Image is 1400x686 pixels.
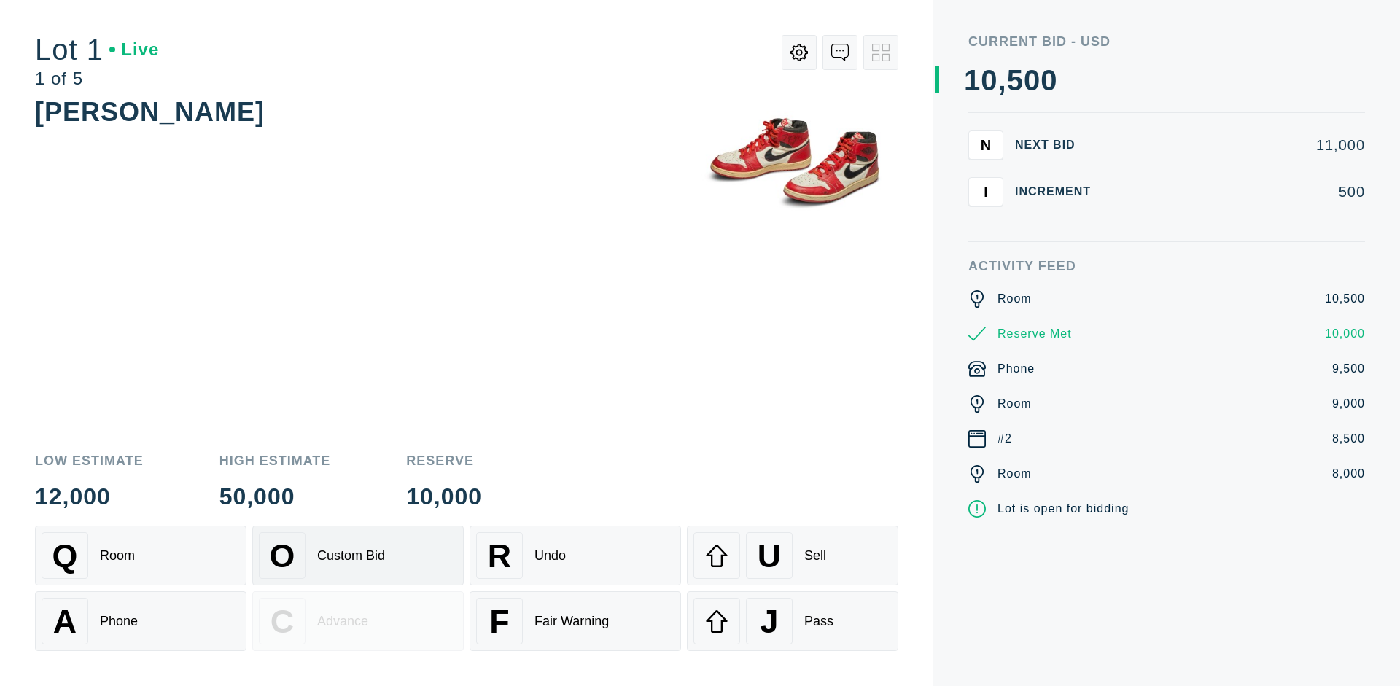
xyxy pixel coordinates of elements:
span: R [488,537,511,574]
div: 10,000 [406,485,482,508]
div: 0 [1024,66,1041,95]
button: CAdvance [252,591,464,651]
div: Activity Feed [968,260,1365,273]
div: Lot is open for bidding [997,500,1129,518]
button: OCustom Bid [252,526,464,585]
div: Lot 1 [35,35,159,64]
div: Advance [317,614,368,629]
div: 5 [1007,66,1024,95]
span: O [270,537,295,574]
div: 1 [964,66,981,95]
button: I [968,177,1003,206]
div: 9,000 [1332,395,1365,413]
span: U [758,537,781,574]
div: Current Bid - USD [968,35,1365,48]
button: JPass [687,591,898,651]
div: Reserve Met [997,325,1072,343]
div: 12,000 [35,485,144,508]
button: RUndo [470,526,681,585]
div: 50,000 [219,485,331,508]
div: Room [997,395,1032,413]
div: 0 [1041,66,1057,95]
div: , [998,66,1007,357]
span: N [981,136,991,153]
div: Next Bid [1015,139,1102,151]
div: [PERSON_NAME] [35,97,265,127]
div: Room [100,548,135,564]
span: J [760,603,778,640]
button: APhone [35,591,246,651]
div: 0 [981,66,997,95]
div: 8,000 [1332,465,1365,483]
div: Phone [997,360,1035,378]
div: 500 [1114,184,1365,199]
button: USell [687,526,898,585]
button: FFair Warning [470,591,681,651]
div: Room [997,290,1032,308]
div: Live [109,41,159,58]
div: 1 of 5 [35,70,159,87]
div: 8,500 [1332,430,1365,448]
span: F [489,603,509,640]
div: 11,000 [1114,138,1365,152]
div: Low Estimate [35,454,144,467]
div: 10,500 [1325,290,1365,308]
span: I [984,183,988,200]
div: Reserve [406,454,482,467]
div: Room [997,465,1032,483]
div: Pass [804,614,833,629]
span: C [271,603,294,640]
span: A [53,603,77,640]
div: Custom Bid [317,548,385,564]
div: Sell [804,548,826,564]
div: Fair Warning [534,614,609,629]
div: Phone [100,614,138,629]
div: 9,500 [1332,360,1365,378]
div: #2 [997,430,1012,448]
div: Undo [534,548,566,564]
span: Q [52,537,78,574]
div: High Estimate [219,454,331,467]
button: N [968,130,1003,160]
button: QRoom [35,526,246,585]
div: Increment [1015,186,1102,198]
div: 10,000 [1325,325,1365,343]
